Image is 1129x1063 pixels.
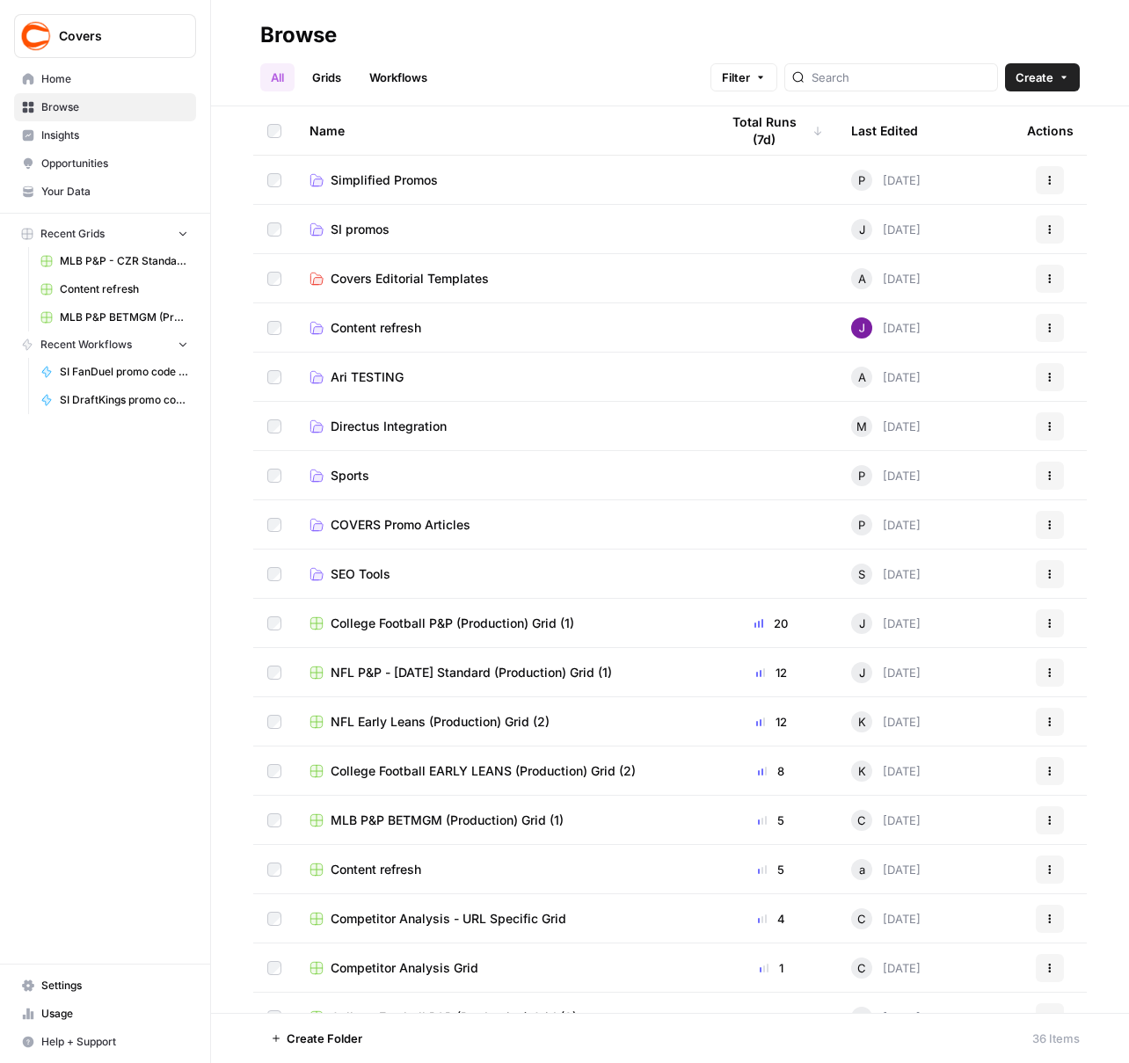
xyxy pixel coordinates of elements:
[40,337,132,353] span: Recent Workflows
[40,226,105,242] span: Recent Grids
[722,69,750,86] span: Filter
[331,221,390,238] span: SI promos
[1016,69,1053,86] span: Create
[851,106,918,155] div: Last Edited
[859,664,865,681] span: J
[331,910,566,928] span: Competitor Analysis - URL Specific Grid
[859,221,865,238] span: J
[719,615,823,632] div: 20
[331,762,636,780] span: College Football EARLY LEANS (Production) Grid (2)
[851,761,921,782] div: [DATE]
[719,762,823,780] div: 8
[719,664,823,681] div: 12
[1032,1030,1080,1047] div: 36 Items
[331,467,369,484] span: Sports
[14,14,196,58] button: Workspace: Covers
[331,171,438,189] span: Simplified Promos
[851,465,921,486] div: [DATE]
[310,910,691,928] a: Competitor Analysis - URL Specific Grid
[310,713,691,731] a: NFL Early Leans (Production) Grid (2)
[260,63,295,91] a: All
[858,565,865,583] span: S
[851,317,921,339] div: [DATE]
[331,959,478,977] span: Competitor Analysis Grid
[851,957,921,979] div: [DATE]
[719,910,823,928] div: 4
[812,69,990,86] input: Search
[14,93,196,121] a: Browse
[859,615,865,632] span: J
[260,21,337,49] div: Browse
[310,959,691,977] a: Competitor Analysis Grid
[331,615,574,632] span: College Football P&P (Production) Grid (1)
[858,762,866,780] span: K
[310,762,691,780] a: College Football EARLY LEANS (Production) Grid (2)
[310,861,691,878] a: Content refresh
[858,467,865,484] span: P
[14,331,196,358] button: Recent Workflows
[331,418,447,435] span: Directus Integration
[359,63,438,91] a: Workflows
[302,63,352,91] a: Grids
[851,170,921,191] div: [DATE]
[719,1008,823,1026] div: 0
[851,564,921,585] div: [DATE]
[14,65,196,93] a: Home
[41,1006,188,1022] span: Usage
[287,1030,362,1047] span: Create Folder
[60,281,188,297] span: Content refresh
[14,149,196,178] a: Opportunities
[310,106,691,155] div: Name
[310,615,691,632] a: College Football P&P (Production) Grid (1)
[14,972,196,1000] a: Settings
[851,711,921,732] div: [DATE]
[857,812,866,829] span: C
[851,219,921,240] div: [DATE]
[310,467,691,484] a: Sports
[41,156,188,171] span: Opportunities
[310,812,691,829] a: MLB P&P BETMGM (Production) Grid (1)
[851,268,921,289] div: [DATE]
[20,20,52,52] img: Covers Logo
[14,178,196,206] a: Your Data
[851,662,921,683] div: [DATE]
[14,1000,196,1028] a: Usage
[33,303,196,331] a: MLB P&P BETMGM (Production) Grid (1)
[60,364,188,380] span: SI FanDuel promo code articles
[331,319,421,337] span: Content refresh
[859,861,865,878] span: a
[858,368,866,386] span: A
[310,1008,691,1026] a: College Football P&P (Production) Grid (2)
[851,1007,921,1028] div: [DATE]
[59,27,165,45] span: Covers
[331,1008,577,1026] span: College Football P&P (Production) Grid (2)
[33,358,196,386] a: SI FanDuel promo code articles
[859,1008,865,1026] span: J
[310,664,691,681] a: NFL P&P - [DATE] Standard (Production) Grid (1)
[719,959,823,977] div: 1
[14,1028,196,1056] button: Help + Support
[60,253,188,269] span: MLB P&P - CZR Standard (Production) Grid
[851,613,921,634] div: [DATE]
[858,516,865,534] span: P
[41,184,188,200] span: Your Data
[33,386,196,414] a: SI DraftKings promo code articles
[41,978,188,994] span: Settings
[719,812,823,829] div: 5
[856,418,867,435] span: M
[719,861,823,878] div: 5
[310,270,691,288] a: Covers Editorial Templates
[41,99,188,115] span: Browse
[857,910,866,928] span: C
[719,106,823,155] div: Total Runs (7d)
[331,368,404,386] span: Ari TESTING
[310,516,691,534] a: COVERS Promo Articles
[41,71,188,87] span: Home
[41,127,188,143] span: Insights
[710,63,777,91] button: Filter
[14,121,196,149] a: Insights
[851,859,921,880] div: [DATE]
[851,317,872,339] img: nj1ssy6o3lyd6ijko0eoja4aphzn
[331,565,390,583] span: SEO Tools
[310,221,691,238] a: SI promos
